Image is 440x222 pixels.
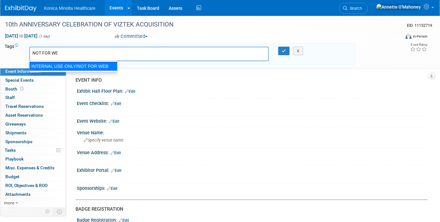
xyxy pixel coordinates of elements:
[42,207,53,216] td: Personalize Event Tab Strip
[29,62,117,71] div: INTERNAL USE ONLY/NOT FOR WEB
[77,86,427,95] div: Exhibit Hall Floor Plan:
[0,146,66,155] a: Tasks
[107,186,117,191] a: Edit
[5,43,20,65] td: Tags
[5,113,43,118] span: Asset Reservations
[0,172,66,181] a: Budget
[77,99,427,107] div: Event Checklist:
[44,6,95,11] span: Konica Minolta Healthcare
[0,164,66,172] a: Misc. Expenses & Credits
[18,33,24,38] span: to
[0,181,66,190] a: ROI, Objectives & ROO
[0,155,66,163] a: Playbook
[5,104,44,109] span: Travel Reservations
[19,86,25,91] span: Booth not reserved yet
[111,102,121,106] a: Edit
[5,33,38,39] span: [DATE] [DATE]
[5,130,26,135] span: Shipments
[0,76,66,85] a: Special Events
[5,78,34,83] span: Special Events
[0,137,66,146] a: Sponsorships
[110,151,121,155] a: Edit
[347,6,362,11] span: Search
[0,190,66,199] a: Attachments
[5,165,54,170] span: Misc. Expenses & Credits
[410,43,427,46] div: Event Rating
[5,156,24,161] span: Playbook
[0,93,66,102] a: Staff
[77,166,427,174] div: Exhibitor Portal:
[0,129,66,137] a: Shipments
[407,23,432,28] span: Event ID: 11152719
[5,69,41,74] span: Event Information
[3,19,392,30] div: 10th ANNIVERSARY CELEBRATION OF VIZTEK ACQUISITION
[405,34,412,39] img: Format-Inperson.png
[5,148,16,153] span: Tasks
[77,128,427,136] div: Venue Name:
[76,77,423,84] div: EVENT INFO
[39,34,50,38] span: (1 day)
[5,139,32,144] span: Sponsorships
[0,111,66,120] a: Asset Reservations
[77,148,427,156] div: Venue Address:
[4,200,14,205] span: more
[53,207,66,216] td: Toggle Event Tabs
[113,33,150,40] button: Committed
[0,199,66,207] a: more
[109,119,119,124] a: Edit
[125,89,135,94] a: Edit
[32,50,121,56] input: Type tag and hit enter
[76,206,423,213] div: BADGE REGISTRATION
[376,3,421,10] img: Annette O'Mahoney
[293,47,303,56] button: X
[365,33,427,42] div: Event Format
[413,34,427,39] div: In-Person
[5,5,37,12] img: ExhibitDay
[5,183,48,188] span: ROI, Objectives & ROO
[77,184,427,192] div: Sponsorships:
[0,120,66,128] a: Giveaways
[0,85,66,93] a: Booth
[0,102,66,111] a: Travel Reservations
[0,67,66,76] a: Event Information
[5,121,26,126] span: Giveaways
[5,192,31,197] span: Attachments
[5,174,20,179] span: Budget
[84,138,123,143] span: Specify venue name
[339,3,368,14] a: Search
[5,95,15,100] span: Staff
[5,86,25,91] span: Booth
[111,168,121,173] a: Edit
[77,116,427,125] div: Event Website:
